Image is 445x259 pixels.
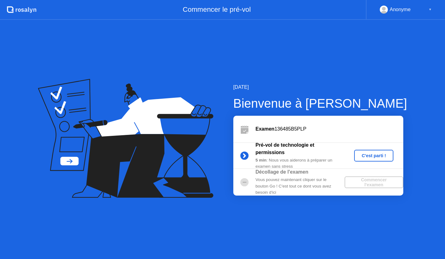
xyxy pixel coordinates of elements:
[256,126,274,132] b: Examen
[233,94,407,113] div: Bienvenue à [PERSON_NAME]
[345,176,403,188] button: Commencer l'examen
[357,153,391,158] div: C'est parti !
[256,169,308,175] b: Décollage de l'examen
[256,177,345,196] div: Vous pouvez maintenant cliquer sur le bouton Go ! C'est tout ce dont vous avez besoin d'ici
[256,142,314,155] b: Pré-vol de technologie et permissions
[347,177,401,187] div: Commencer l'examen
[429,6,432,14] div: ▼
[256,158,267,162] b: 5 min
[256,125,403,133] div: 136485B5PLP
[354,150,393,162] button: C'est parti !
[256,157,345,170] div: : Nous vous aiderons à préparer un examen sans stress
[233,84,407,91] div: [DATE]
[390,6,411,14] div: Anonyme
